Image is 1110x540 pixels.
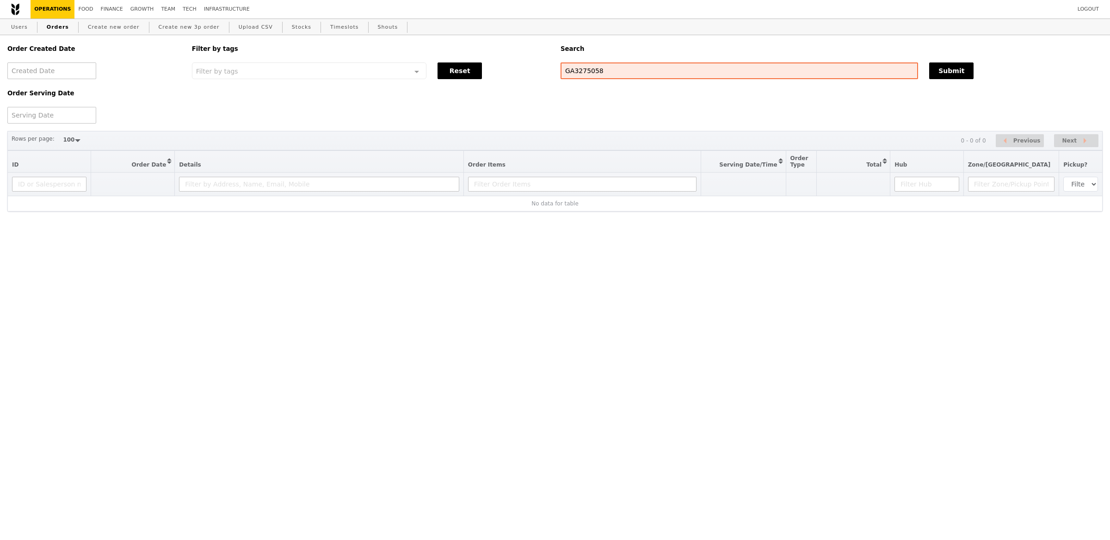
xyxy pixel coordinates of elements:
[11,3,19,15] img: Grain logo
[1013,135,1041,146] span: Previous
[327,19,362,36] a: Timeslots
[561,62,918,79] input: Search any field
[7,45,181,52] h5: Order Created Date
[179,161,201,168] span: Details
[996,134,1044,148] button: Previous
[84,19,143,36] a: Create new order
[155,19,223,36] a: Create new 3p order
[288,19,315,36] a: Stocks
[438,62,482,79] button: Reset
[468,177,697,192] input: Filter Order Items
[468,161,506,168] span: Order Items
[7,90,181,97] h5: Order Serving Date
[968,177,1055,192] input: Filter Zone/Pickup Point
[235,19,277,36] a: Upload CSV
[1054,134,1098,148] button: Next
[43,19,73,36] a: Orders
[179,177,459,192] input: Filter by Address, Name, Email, Mobile
[1063,161,1087,168] span: Pickup?
[374,19,402,36] a: Shouts
[894,161,907,168] span: Hub
[790,155,808,168] span: Order Type
[1062,135,1077,146] span: Next
[196,67,238,75] span: Filter by tags
[7,62,96,79] input: Created Date
[961,137,986,144] div: 0 - 0 of 0
[192,45,549,52] h5: Filter by tags
[968,161,1051,168] span: Zone/[GEOGRAPHIC_DATA]
[12,200,1098,207] div: No data for table
[894,177,959,192] input: Filter Hub
[12,161,18,168] span: ID
[7,107,96,124] input: Serving Date
[929,62,974,79] button: Submit
[7,19,31,36] a: Users
[12,177,86,192] input: ID or Salesperson name
[12,134,55,143] label: Rows per page:
[561,45,1103,52] h5: Search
